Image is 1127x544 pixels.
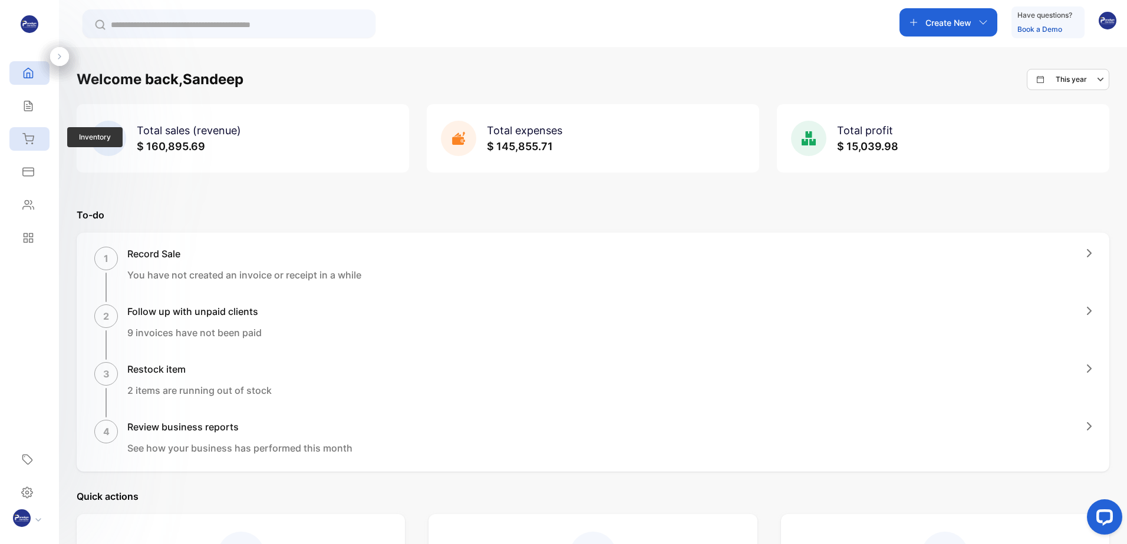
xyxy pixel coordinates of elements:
span: $ 160,895.69 [137,140,205,152]
span: $ 15,039.98 [837,140,898,152]
p: Create New [925,16,971,29]
p: 2 [103,309,109,323]
span: Total expenses [487,124,562,137]
a: Book a Demo [1017,25,1062,34]
p: You have not created an invoice or receipt in a while [127,268,361,282]
h1: Restock item [127,362,272,376]
p: 9 invoices have not been paid [127,326,262,340]
p: 4 [103,424,110,439]
h1: Review business reports [127,420,352,434]
img: avatar [1099,12,1116,29]
h1: Follow up with unpaid clients [127,304,262,319]
img: logo [21,15,38,33]
button: This year [1027,69,1109,90]
p: See how your business has performed this month [127,441,352,455]
span: Total profit [837,124,893,137]
p: This year [1056,74,1087,85]
span: $ 145,855.71 [487,140,553,152]
p: 2 items are running out of stock [127,383,272,397]
p: To-do [77,208,1109,222]
p: Have questions? [1017,9,1072,21]
button: Create New [899,8,997,37]
p: 1 [104,251,108,266]
img: profile [13,509,31,527]
p: Quick actions [77,489,1109,503]
p: 3 [103,367,110,381]
span: Inventory [67,127,123,147]
h1: Record Sale [127,247,361,261]
button: avatar [1099,8,1116,37]
span: Total sales (revenue) [137,124,241,137]
iframe: LiveChat chat widget [1077,495,1127,544]
h1: Welcome back, Sandeep [77,69,243,90]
